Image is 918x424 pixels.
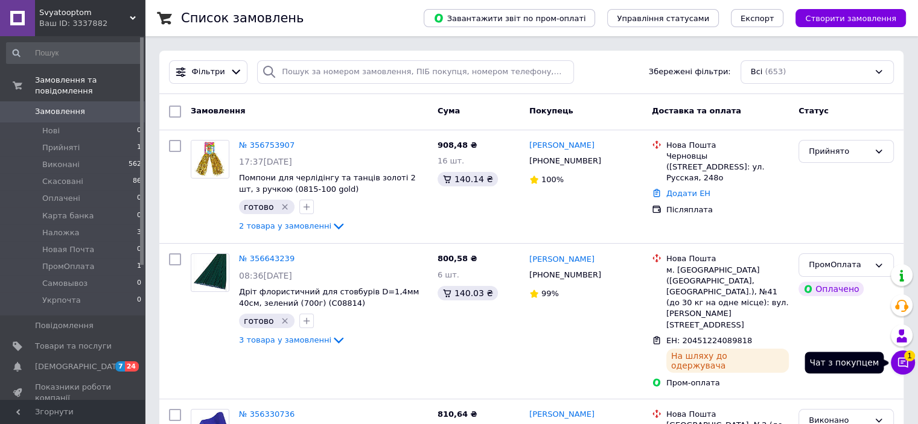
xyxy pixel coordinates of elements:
[529,156,601,165] span: [PHONE_NUMBER]
[42,159,80,170] span: Виконані
[239,335,331,344] span: 3 товара у замовленні
[39,18,145,29] div: Ваш ID: 3337882
[433,13,585,24] span: Завантажити звіт по пром-оплаті
[529,140,594,151] a: [PERSON_NAME]
[137,210,141,221] span: 0
[137,295,141,306] span: 0
[280,316,290,326] svg: Видалити мітку
[666,253,789,264] div: Нова Пошта
[891,350,915,375] button: Чат з покупцем1
[137,244,141,255] span: 0
[42,210,94,221] span: Карта банка
[192,66,225,78] span: Фільтри
[798,106,829,115] span: Статус
[751,66,763,78] span: Всі
[239,410,295,419] a: № 356330736
[438,254,477,263] span: 800,58 ₴
[42,278,88,289] span: Самовывоз
[809,145,869,158] div: Прийнято
[438,106,460,115] span: Cума
[257,60,574,84] input: Пошук за номером замовлення, ПІБ покупця, номером телефону, Email, номером накладної
[666,409,789,420] div: Нова Пошта
[783,13,906,22] a: Створити замовлення
[191,253,229,292] a: Фото товару
[666,265,789,331] div: м. [GEOGRAPHIC_DATA] ([GEOGRAPHIC_DATA], [GEOGRAPHIC_DATA].), №41 (до 30 кг на одне місце): вул. ...
[42,193,80,204] span: Оплачені
[137,142,141,153] span: 1
[39,7,130,18] span: Svyatooptom
[35,106,85,117] span: Замовлення
[666,204,789,215] div: Післяплата
[652,106,741,115] span: Доставка та оплата
[731,9,784,27] button: Експорт
[666,336,752,345] span: ЕН: 20451224089818
[239,335,346,344] a: 3 товара у замовленні
[35,361,124,372] span: [DEMOGRAPHIC_DATA]
[129,159,141,170] span: 562
[649,66,731,78] span: Збережені фільтри:
[424,9,595,27] button: Завантажити звіт по пром-оплаті
[666,349,789,373] div: На шляху до одержувача
[6,42,142,64] input: Пошук
[666,378,789,388] div: Пром-оплата
[239,254,295,263] a: № 356643239
[741,14,774,23] span: Експорт
[35,320,94,331] span: Повідомлення
[191,140,229,179] a: Фото товару
[42,261,94,272] span: ПромОплата
[529,254,594,265] a: [PERSON_NAME]
[35,341,112,352] span: Товари та послуги
[42,125,60,136] span: Нові
[125,361,139,372] span: 24
[438,270,459,279] span: 6 шт.
[795,9,906,27] button: Створити замовлення
[137,261,141,272] span: 1
[438,286,498,300] div: 140.03 ₴
[529,270,601,279] span: [PHONE_NUMBER]
[541,175,564,184] span: 100%
[137,125,141,136] span: 0
[35,75,145,97] span: Замовлення та повідомлення
[35,382,112,403] span: Показники роботи компанії
[541,289,559,298] span: 99%
[765,67,786,76] span: (653)
[666,151,789,184] div: Черновцы ([STREET_ADDRESS]: ул. Русская, 248о
[115,361,125,372] span: 7
[42,244,94,255] span: Новая Почта
[137,193,141,204] span: 0
[666,140,789,151] div: Нова Пошта
[805,352,884,373] div: Чат з покупцем
[438,172,498,186] div: 140.14 ₴
[607,9,719,27] button: Управління статусами
[42,295,81,306] span: Укрпочта
[137,278,141,289] span: 0
[904,347,915,358] span: 1
[438,410,477,419] span: 810,64 ₴
[280,202,290,212] svg: Видалити мітку
[666,189,710,198] a: Додати ЕН
[438,156,464,165] span: 16 шт.
[529,106,573,115] span: Покупець
[42,142,80,153] span: Прийняті
[133,176,141,187] span: 86
[617,14,709,23] span: Управління статусами
[798,282,864,296] div: Оплачено
[42,176,83,187] span: Скасовані
[438,141,477,150] span: 908,48 ₴
[137,227,141,238] span: 3
[529,409,594,420] a: [PERSON_NAME]
[239,157,292,166] span: 17:37[DATE]
[239,287,419,308] a: Дріт флористичний для стовбурів D=1,4мм 40см, зелений (700г) (C08814)
[239,221,331,230] span: 2 товара у замовленні
[244,202,273,212] span: готово
[239,271,292,280] span: 08:36[DATE]
[194,254,226,291] img: Фото товару
[181,11,304,25] h1: Список замовлень
[191,141,229,178] img: Фото товару
[191,106,245,115] span: Замовлення
[239,221,346,230] a: 2 товара у замовленні
[244,316,273,326] span: готово
[239,173,416,194] a: Помпони для черлідінгу та танців золоті 2 шт, з ручкою (0815-100 gold)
